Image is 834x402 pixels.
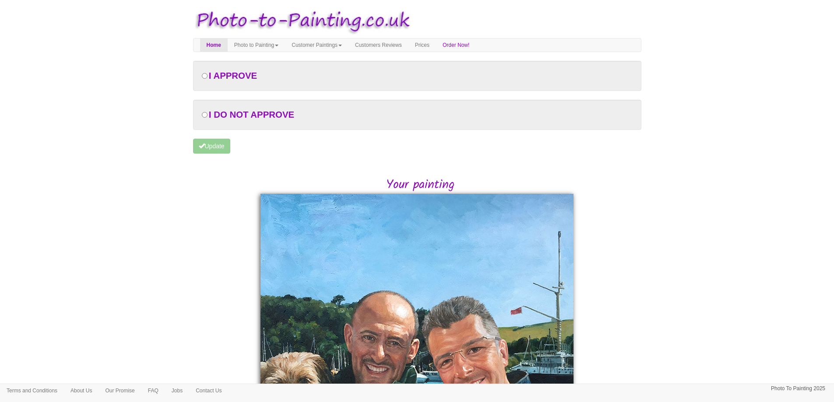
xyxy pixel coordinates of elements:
a: About Us [64,384,99,397]
a: Home [200,38,228,52]
a: FAQ [141,384,165,397]
a: Photo to Painting [228,38,285,52]
img: Photo to Painting [189,4,413,38]
a: Customer Paintings [285,38,348,52]
a: Our Promise [99,384,141,397]
span: I DO NOT APPROVE [209,110,294,119]
a: Order Now! [436,38,476,52]
a: Jobs [165,384,189,397]
a: Customers Reviews [348,38,408,52]
a: Contact Us [189,384,228,397]
span: I APPROVE [209,71,257,80]
h2: Your painting [200,178,641,192]
p: Photo To Painting 2025 [771,384,825,393]
a: Prices [408,38,436,52]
